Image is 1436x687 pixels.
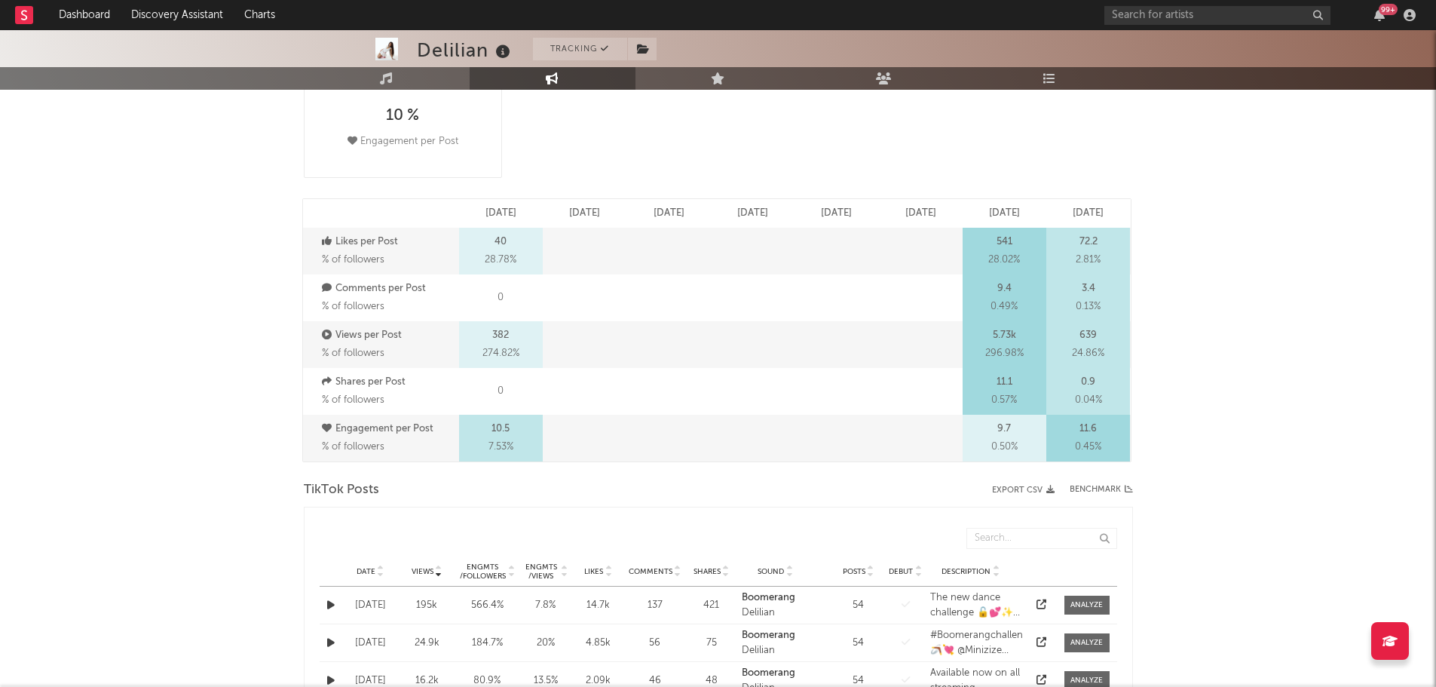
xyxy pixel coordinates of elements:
[523,598,568,613] div: 7.8 %
[905,204,936,222] p: [DATE]
[459,563,507,581] div: Engmts / Followers
[1079,327,1097,345] p: 639
[485,251,516,269] span: 28.78 %
[997,233,1012,251] p: 541
[348,133,458,151] div: Engagement per Post
[966,528,1117,549] input: Search...
[742,643,810,658] div: Delilian
[836,598,881,613] div: 54
[758,567,784,576] span: Sound
[654,204,684,222] p: [DATE]
[1374,9,1385,21] button: 99+
[459,368,543,415] div: 0
[482,345,519,363] span: 274.82 %
[742,590,810,620] a: BoomerangDelilian
[997,280,1012,298] p: 9.4
[930,628,1023,658] div: #Boomerangchallenge 🪃💘 @Minizize Dance Studio #Boomerang #Delilian #Dance #trending #fyp
[742,628,810,658] a: BoomerangDelilian
[742,606,810,621] div: Delilian
[843,567,865,576] span: Posts
[836,636,881,651] div: 54
[997,420,1011,438] p: 9.7
[1076,251,1101,269] span: 2.81 %
[991,391,1017,409] span: 0.57 %
[989,204,1020,222] p: [DATE]
[523,636,568,651] div: 20 %
[584,567,603,576] span: Likes
[1379,4,1398,15] div: 99 +
[403,636,452,651] div: 24.9k
[991,298,1018,316] span: 0.49 %
[742,593,795,603] strong: Boomerang
[629,567,672,576] span: Comments
[459,636,516,651] div: 184.7 %
[988,251,1020,269] span: 28.02 %
[576,598,621,613] div: 14.7k
[742,668,795,678] strong: Boomerang
[346,598,395,613] div: [DATE]
[322,327,455,345] p: Views per Post
[993,327,1016,345] p: 5.73k
[322,233,455,251] p: Likes per Post
[322,442,384,452] span: % of followers
[694,567,721,576] span: Shares
[821,204,852,222] p: [DATE]
[322,280,455,298] p: Comments per Post
[689,636,734,651] div: 75
[1075,391,1102,409] span: 0.04 %
[689,598,734,613] div: 421
[997,373,1012,391] p: 11.1
[322,395,384,405] span: % of followers
[491,420,510,438] p: 10.5
[412,567,433,576] span: Views
[942,567,991,576] span: Description
[1070,481,1133,499] a: Benchmark
[403,598,452,613] div: 195k
[1076,298,1101,316] span: 0.13 %
[889,567,913,576] span: Debut
[386,107,419,125] div: 10 %
[459,274,543,321] div: 0
[494,233,507,251] p: 40
[1104,6,1330,25] input: Search for artists
[357,567,375,576] span: Date
[1072,345,1104,363] span: 24.86 %
[1082,280,1095,298] p: 3.4
[742,630,795,640] strong: Boomerang
[304,481,379,499] span: TikTok Posts
[992,486,1055,495] button: Export CSV
[576,636,621,651] div: 4.85k
[417,38,514,63] div: Delilian
[322,348,384,358] span: % of followers
[322,420,455,438] p: Engagement per Post
[629,598,681,613] div: 137
[569,204,600,222] p: [DATE]
[459,598,516,613] div: 566.4 %
[523,563,559,581] div: Engmts / Views
[1079,420,1097,438] p: 11.6
[1079,233,1098,251] p: 72.2
[533,38,627,60] button: Tracking
[322,373,455,391] p: Shares per Post
[488,438,513,456] span: 7.53 %
[485,204,516,222] p: [DATE]
[930,590,1023,620] div: The new dance challenge 🔓💕✨ เริ่มเลย 5! 6! 7! 8! 👏🏽 #Boomerang #BoomerangChallenge #Delilian #new...
[1075,438,1101,456] span: 0.45 %
[1081,373,1095,391] p: 0.9
[629,636,681,651] div: 56
[322,255,384,265] span: % of followers
[1073,204,1104,222] p: [DATE]
[991,438,1018,456] span: 0.50 %
[492,327,509,345] p: 382
[985,345,1024,363] span: 296.98 %
[737,204,768,222] p: [DATE]
[346,636,395,651] div: [DATE]
[322,302,384,311] span: % of followers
